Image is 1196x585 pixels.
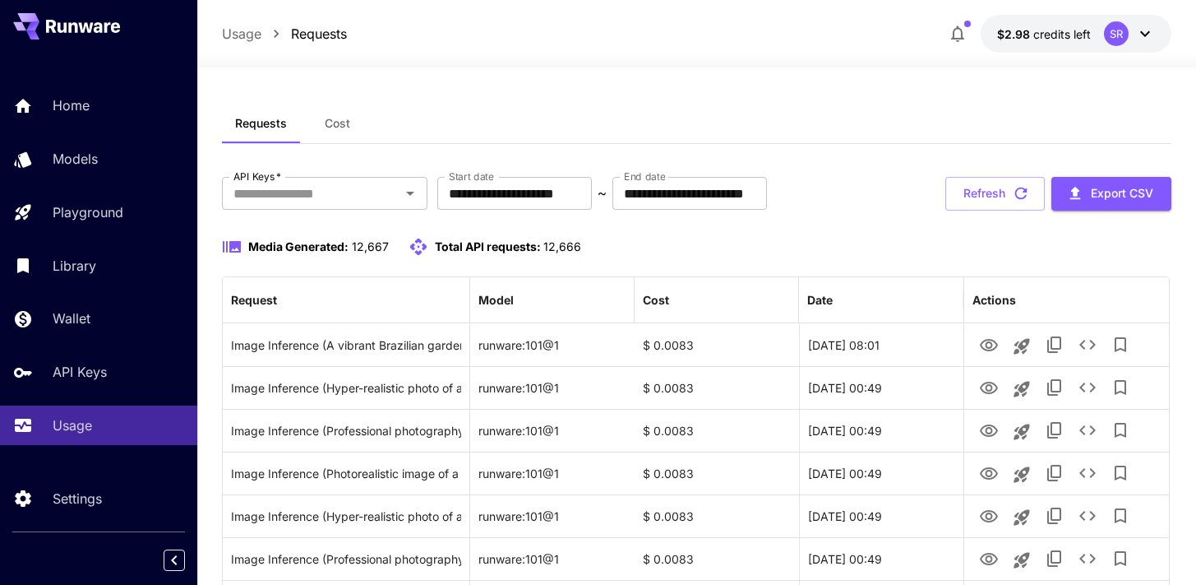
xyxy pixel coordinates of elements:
[635,366,799,409] div: $ 0.0083
[1071,371,1104,404] button: See details
[1038,328,1071,361] button: Copy TaskUUID
[799,452,963,494] div: 24 Sep, 2025 00:49
[1104,328,1137,361] button: Add to library
[598,183,607,203] p: ~
[53,95,90,115] p: Home
[352,239,389,253] span: 12,667
[231,453,461,494] div: Click to copy prompt
[807,293,833,307] div: Date
[222,24,347,44] nav: breadcrumb
[624,169,665,183] label: End date
[53,362,107,382] p: API Keys
[1071,328,1104,361] button: See details
[233,169,281,183] label: API Keys
[1038,499,1071,532] button: Copy TaskUUID
[972,413,1005,447] button: View
[1071,457,1104,490] button: See details
[799,409,963,452] div: 24 Sep, 2025 00:49
[231,495,461,537] div: Click to copy prompt
[972,293,1016,307] div: Actions
[1071,542,1104,575] button: See details
[997,27,1033,41] span: $2.98
[945,177,1045,211] button: Refresh
[231,324,461,366] div: Click to copy prompt
[449,169,494,183] label: Start date
[1005,458,1038,491] button: Launch in playground
[1104,414,1137,447] button: Add to library
[176,546,197,575] div: Collapse sidebar
[164,550,185,571] button: Collapse sidebar
[981,15,1171,53] button: $2.9779SR
[972,327,1005,361] button: View
[1104,371,1137,404] button: Add to library
[635,323,799,366] div: $ 0.0083
[972,370,1005,404] button: View
[643,293,669,307] div: Cost
[635,494,799,537] div: $ 0.0083
[435,239,541,253] span: Total API requests:
[470,366,635,409] div: runware:101@1
[1104,21,1129,46] div: SR
[53,416,92,435] p: Usage
[53,256,96,276] p: Library
[235,116,287,131] span: Requests
[53,309,90,328] p: Wallet
[543,239,581,253] span: 12,666
[1051,177,1171,211] button: Export CSV
[231,538,461,580] div: Click to copy prompt
[1104,457,1137,490] button: Add to library
[470,323,635,366] div: runware:101@1
[478,293,514,307] div: Model
[972,499,1005,532] button: View
[1071,499,1104,532] button: See details
[1005,330,1038,363] button: Launch in playground
[325,116,350,131] span: Cost
[1033,27,1091,41] span: credits left
[399,182,422,205] button: Open
[1104,542,1137,575] button: Add to library
[1038,371,1071,404] button: Copy TaskUUID
[1038,414,1071,447] button: Copy TaskUUID
[470,537,635,580] div: runware:101@1
[799,494,963,537] div: 24 Sep, 2025 00:49
[799,537,963,580] div: 24 Sep, 2025 00:49
[470,452,635,494] div: runware:101@1
[799,366,963,409] div: 24 Sep, 2025 00:49
[291,24,347,44] a: Requests
[635,409,799,452] div: $ 0.0083
[53,149,98,169] p: Models
[231,293,277,307] div: Request
[1038,457,1071,490] button: Copy TaskUUID
[1005,416,1038,448] button: Launch in playground
[231,367,461,409] div: Click to copy prompt
[222,24,261,44] a: Usage
[248,239,349,253] span: Media Generated:
[1071,414,1104,447] button: See details
[53,202,123,222] p: Playground
[997,26,1091,43] div: $2.9779
[470,409,635,452] div: runware:101@1
[1104,499,1137,532] button: Add to library
[53,489,102,508] p: Settings
[635,452,799,494] div: $ 0.0083
[1038,542,1071,575] button: Copy TaskUUID
[231,410,461,452] div: Click to copy prompt
[470,494,635,537] div: runware:101@1
[635,537,799,580] div: $ 0.0083
[972,541,1005,575] button: View
[799,323,963,366] div: 24 Sep, 2025 08:01
[972,456,1005,490] button: View
[1005,544,1038,577] button: Launch in playground
[1005,373,1038,406] button: Launch in playground
[1005,501,1038,534] button: Launch in playground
